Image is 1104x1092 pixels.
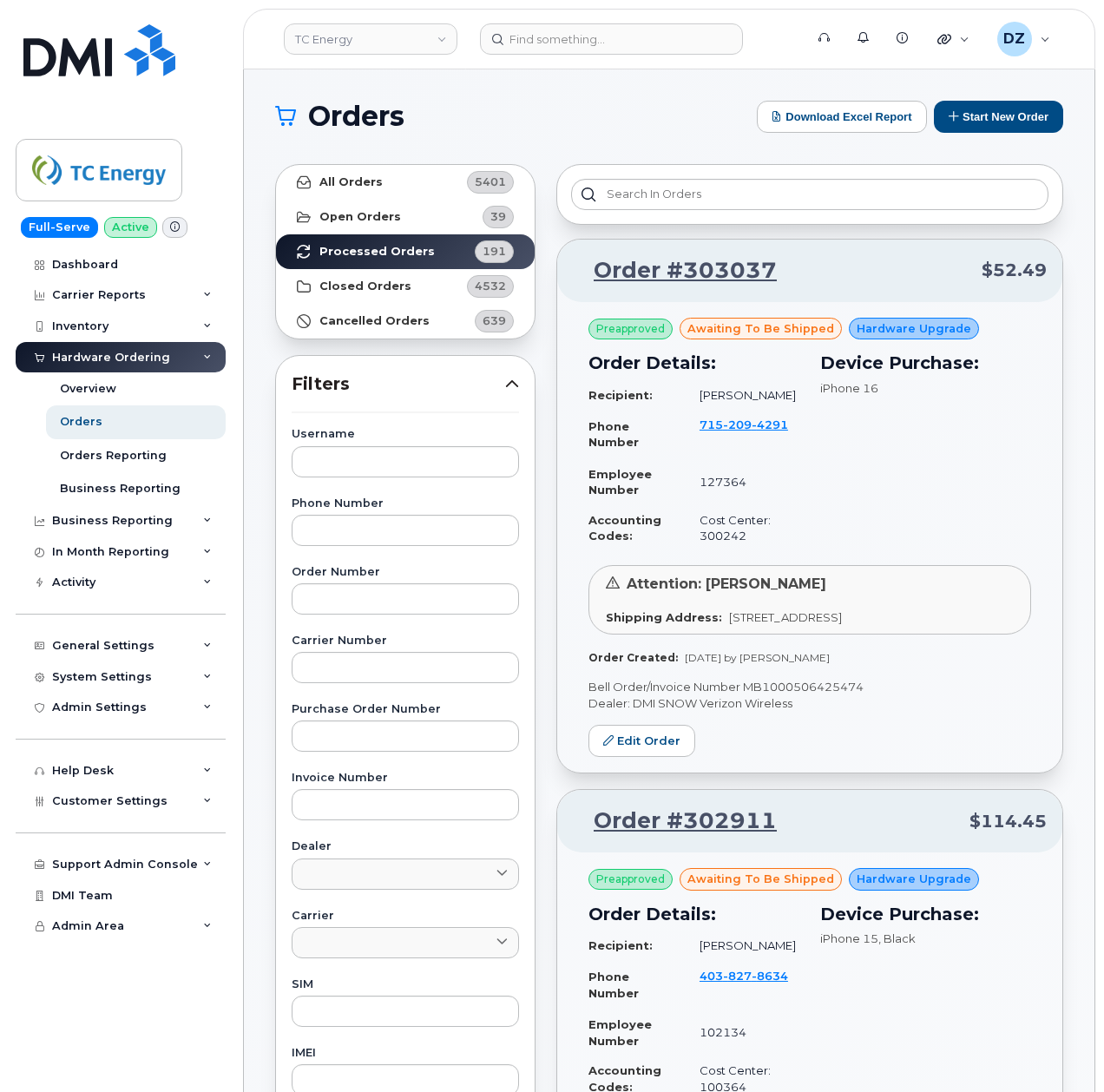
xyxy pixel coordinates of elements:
label: Carrier Number [292,635,519,647]
strong: Processed Orders [319,245,435,259]
span: $52.49 [982,258,1047,283]
h3: Device Purchase: [820,350,1031,376]
iframe: Messenger Launcher [1028,1016,1091,1079]
span: 639 [483,312,506,329]
span: Preapproved [596,321,665,337]
span: Hardware Upgrade [857,320,971,337]
span: 4291 [752,418,788,431]
span: , Black [878,931,916,945]
strong: Cancelled Orders [319,314,430,328]
span: 827 [723,969,752,983]
a: Order #303037 [573,255,777,286]
span: Preapproved [596,872,665,887]
td: [PERSON_NAME] [684,931,799,961]
strong: Accounting Codes: [588,513,661,543]
strong: Employee Number [588,1017,652,1048]
a: 4038278634 [700,969,788,999]
label: Purchase Order Number [292,704,519,715]
span: [DATE] by [PERSON_NAME] [685,651,830,664]
a: Open Orders39 [276,200,535,234]
label: Order Number [292,567,519,578]
button: Start New Order [934,101,1063,133]
h3: Order Details: [588,901,799,927]
input: Search in orders [571,179,1048,210]
span: iPhone 16 [820,381,878,395]
label: SIM [292,979,519,990]
td: Cost Center: 300242 [684,505,799,551]
button: Download Excel Report [757,101,927,133]
a: All Orders5401 [276,165,535,200]
p: Bell Order/Invoice Number MB1000506425474 [588,679,1031,695]
span: 715 [700,418,788,431]
strong: Order Created: [588,651,678,664]
label: Dealer [292,841,519,852]
strong: Closed Orders [319,280,411,293]
span: Orders [308,103,404,129]
td: 102134 [684,1010,799,1056]
span: 5401 [475,174,506,190]
td: 127364 [684,459,799,505]
h3: Device Purchase: [820,901,1031,927]
a: Processed Orders191 [276,234,535,269]
strong: Employee Number [588,467,652,497]
a: Cancelled Orders639 [276,304,535,339]
label: Username [292,429,519,440]
span: iPhone 15 [820,931,878,945]
label: IMEI [292,1048,519,1059]
a: Closed Orders4532 [276,269,535,304]
a: Edit Order [588,725,695,757]
span: 8634 [752,969,788,983]
label: Invoice Number [292,773,519,784]
strong: Phone Number [588,970,639,1000]
strong: Recipient: [588,938,653,952]
strong: Phone Number [588,419,639,450]
a: 7152094291 [700,418,788,448]
label: Phone Number [292,498,519,510]
td: [PERSON_NAME] [684,380,799,411]
span: [STREET_ADDRESS] [729,610,842,624]
span: Hardware Upgrade [857,871,971,887]
span: Filters [292,372,505,397]
span: 403 [700,969,788,983]
span: Attention: [PERSON_NAME] [627,576,826,592]
p: Dealer: DMI SNOW Verizon Wireless [588,695,1031,712]
strong: All Orders [319,175,383,189]
span: awaiting to be shipped [687,871,834,887]
span: awaiting to be shipped [687,320,834,337]
strong: Recipient: [588,388,653,402]
span: 4532 [475,278,506,294]
label: Carrier [292,911,519,922]
h3: Order Details: [588,350,799,376]
span: $114.45 [969,809,1047,834]
strong: Shipping Address: [606,610,722,624]
span: 209 [723,418,752,431]
a: Order #302911 [573,806,777,837]
span: 191 [483,243,506,260]
span: 39 [490,208,506,225]
strong: Open Orders [319,210,401,224]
